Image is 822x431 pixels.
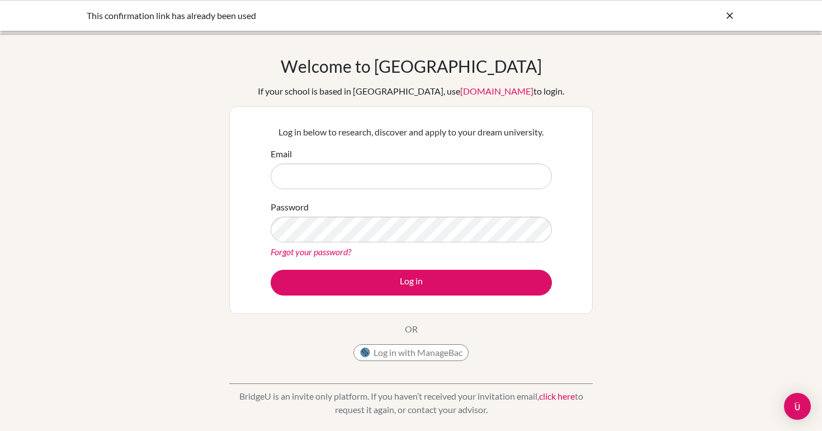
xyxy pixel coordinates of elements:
[87,9,568,22] div: This confirmation link has already been used
[271,270,552,296] button: Log in
[258,85,564,98] div: If your school is based in [GEOGRAPHIC_DATA], use to login.
[229,390,593,416] p: BridgeU is an invite only platform. If you haven’t received your invitation email, to request it ...
[271,125,552,139] p: Log in below to research, discover and apply to your dream university.
[405,322,418,336] p: OR
[784,393,811,420] div: Open Intercom Messenger
[271,200,309,214] label: Password
[539,391,575,401] a: click here
[271,147,292,161] label: Email
[271,246,351,257] a: Forgot your password?
[460,86,533,96] a: [DOMAIN_NAME]
[353,344,469,361] button: Log in with ManageBac
[281,56,542,76] h1: Welcome to [GEOGRAPHIC_DATA]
